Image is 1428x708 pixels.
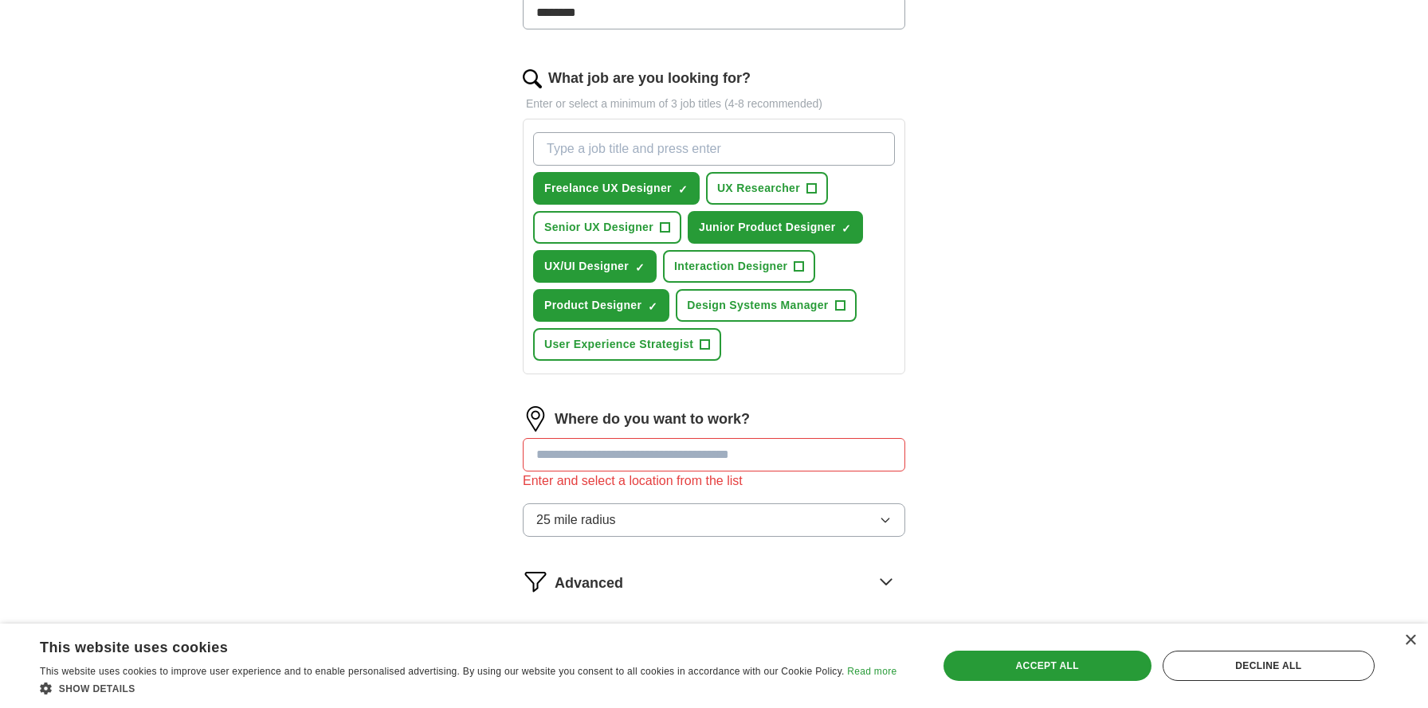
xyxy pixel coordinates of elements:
[523,471,905,491] div: Enter and select a location from the list
[533,172,700,205] button: Freelance UX Designer✓
[648,300,657,313] span: ✓
[544,180,672,197] span: Freelance UX Designer
[943,651,1151,681] div: Accept all
[523,406,548,432] img: location.png
[533,289,669,322] button: Product Designer✓
[40,633,857,657] div: This website uses cookies
[699,219,835,236] span: Junior Product Designer
[523,96,905,112] p: Enter or select a minimum of 3 job titles (4-8 recommended)
[706,172,828,205] button: UX Researcher
[536,510,616,530] span: 25 mile radius
[688,211,863,244] button: Junior Product Designer✓
[548,68,751,89] label: What job are you looking for?
[1163,651,1375,681] div: Decline all
[555,573,623,594] span: Advanced
[635,261,645,274] span: ✓
[663,250,815,283] button: Interaction Designer
[544,336,693,353] span: User Experience Strategist
[523,69,542,88] img: search.png
[678,183,688,196] span: ✓
[674,258,787,275] span: Interaction Designer
[544,258,629,275] span: UX/UI Designer
[676,289,856,322] button: Design Systems Manager
[59,683,135,694] span: Show details
[544,219,653,236] span: Senior UX Designer
[40,680,896,696] div: Show details
[533,328,721,361] button: User Experience Strategist
[533,132,895,166] input: Type a job title and press enter
[841,222,851,235] span: ✓
[544,297,641,314] span: Product Designer
[40,666,845,677] span: This website uses cookies to improve user experience and to enable personalised advertising. By u...
[717,180,800,197] span: UX Researcher
[523,503,905,537] button: 25 mile radius
[555,409,750,430] label: Where do you want to work?
[523,569,548,594] img: filter
[1404,635,1416,647] div: Close
[533,211,681,244] button: Senior UX Designer
[533,250,657,283] button: UX/UI Designer✓
[847,666,896,677] a: Read more, opens a new window
[687,297,828,314] span: Design Systems Manager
